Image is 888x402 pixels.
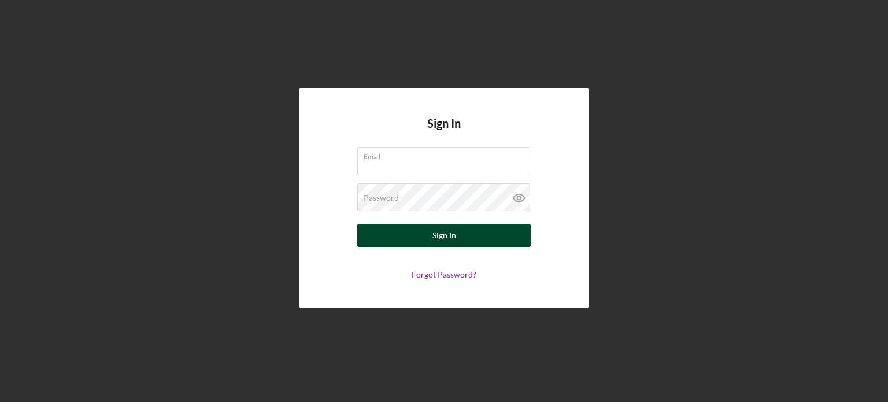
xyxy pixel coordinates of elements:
button: Sign In [357,224,531,247]
label: Password [364,193,399,202]
div: Sign In [432,224,456,247]
a: Forgot Password? [412,270,476,279]
label: Email [364,148,530,161]
h4: Sign In [427,117,461,147]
